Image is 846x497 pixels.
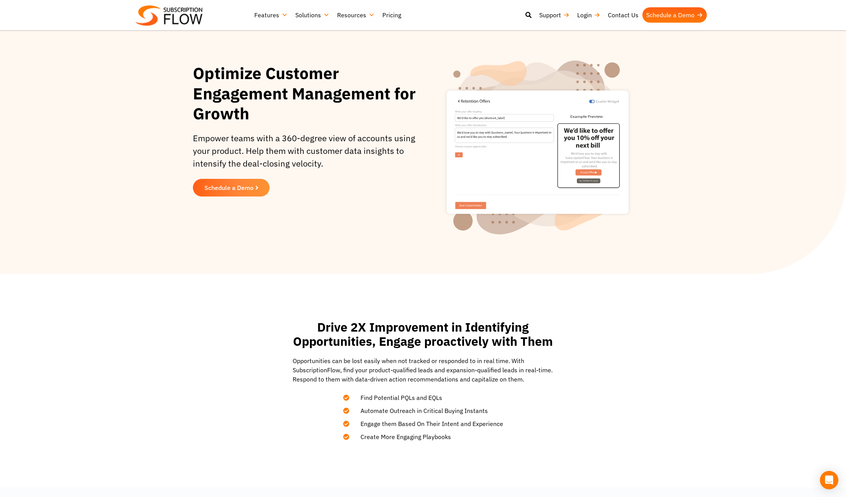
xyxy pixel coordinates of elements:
[333,7,379,23] a: Resources
[535,7,573,23] a: Support
[193,179,270,196] a: Schedule a Demo
[351,393,442,402] span: Find Potential PQLs and EQLs
[351,419,503,428] span: Engage them Based On Their Intent and Experience
[351,432,451,441] span: Create More Engaging Playbooks
[135,5,202,26] img: Subscriptionflow
[443,46,633,259] img: banner-image
[351,406,488,415] span: Automate Outreach in Critical Buying Instants
[291,7,333,23] a: Solutions
[604,7,642,23] a: Contact Us
[204,185,253,191] span: Schedule a Demo
[573,7,604,23] a: Login
[193,132,423,170] p: Empower teams with a 360-degree view of accounts using your product. Help them with customer data...
[293,320,553,348] h2: Drive 2X Improvement in Identifying Opportunities, Engage proactively with Them
[293,356,553,384] p: Opportunities can be lost easily when not tracked or responded to in real time. With Subscription...
[250,7,291,23] a: Features
[193,63,423,124] h1: Optimize Customer Engagement Management for Growth
[642,7,707,23] a: Schedule a Demo
[379,7,405,23] a: Pricing
[820,471,838,489] div: Open Intercom Messenger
